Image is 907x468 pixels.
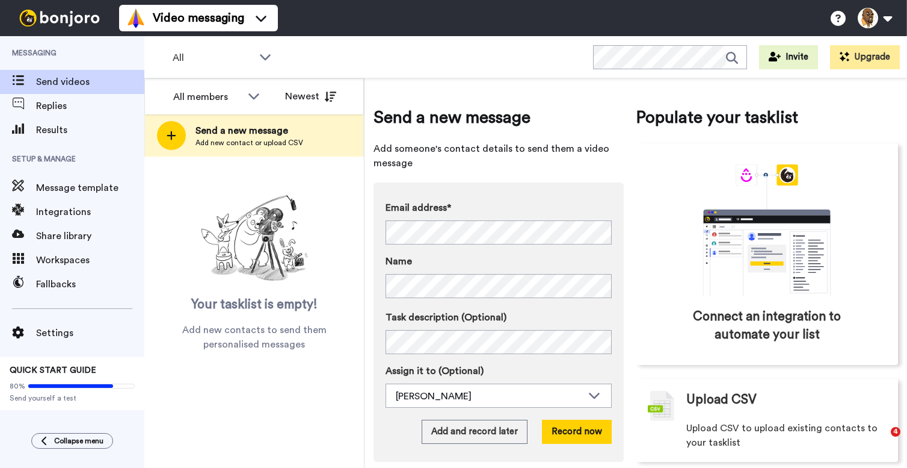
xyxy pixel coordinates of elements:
[36,229,144,243] span: Share library
[10,393,135,403] span: Send yourself a test
[36,99,144,113] span: Replies
[153,10,244,27] span: Video messaging
[195,123,303,138] span: Send a new message
[173,51,253,65] span: All
[36,181,144,195] span: Message template
[10,366,96,375] span: QUICK START GUIDE
[648,391,674,421] img: csv-grey.png
[830,45,900,69] button: Upgrade
[10,381,25,391] span: 80%
[374,142,624,170] span: Add someone's contact details to send them a video message
[36,253,144,267] span: Workspaces
[759,45,818,69] button: Invite
[276,84,345,108] button: Newest
[677,164,857,296] div: animation
[422,420,527,444] button: Add and record later
[36,277,144,292] span: Fallbacks
[686,391,757,409] span: Upload CSV
[386,254,412,269] span: Name
[374,105,624,129] span: Send a new message
[687,308,847,344] span: Connect an integration to automate your list
[31,433,113,449] button: Collapse menu
[386,201,612,215] label: Email address*
[36,326,144,340] span: Settings
[194,190,315,287] img: ready-set-action.png
[191,296,318,314] span: Your tasklist is empty!
[891,427,900,437] span: 4
[173,90,242,104] div: All members
[126,8,146,28] img: vm-color.svg
[14,10,105,27] img: bj-logo-header-white.svg
[386,364,612,378] label: Assign it to (Optional)
[866,427,895,456] iframe: Intercom live chat
[54,436,103,446] span: Collapse menu
[636,105,898,129] span: Populate your tasklist
[396,389,582,404] div: [PERSON_NAME]
[386,310,612,325] label: Task description (Optional)
[542,420,612,444] button: Record now
[195,138,303,148] span: Add new contact or upload CSV
[686,421,886,450] span: Upload CSV to upload existing contacts to your tasklist
[36,75,144,89] span: Send videos
[162,323,346,352] span: Add new contacts to send them personalised messages
[36,205,144,219] span: Integrations
[36,123,144,137] span: Results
